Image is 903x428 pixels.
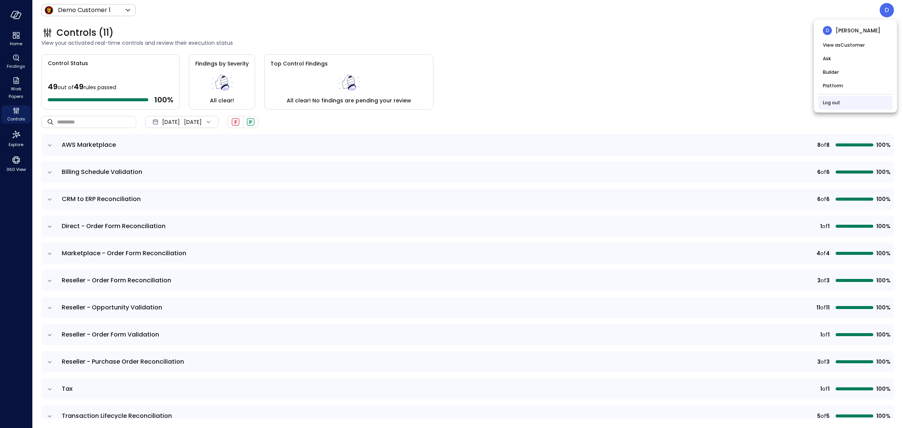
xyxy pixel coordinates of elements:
[823,99,840,107] a: Log out
[836,26,880,35] span: [PERSON_NAME]
[818,65,892,79] li: Builder
[823,26,832,35] div: D
[818,79,892,93] li: Platform
[818,52,892,65] li: Ask
[818,38,892,52] li: View as Customer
